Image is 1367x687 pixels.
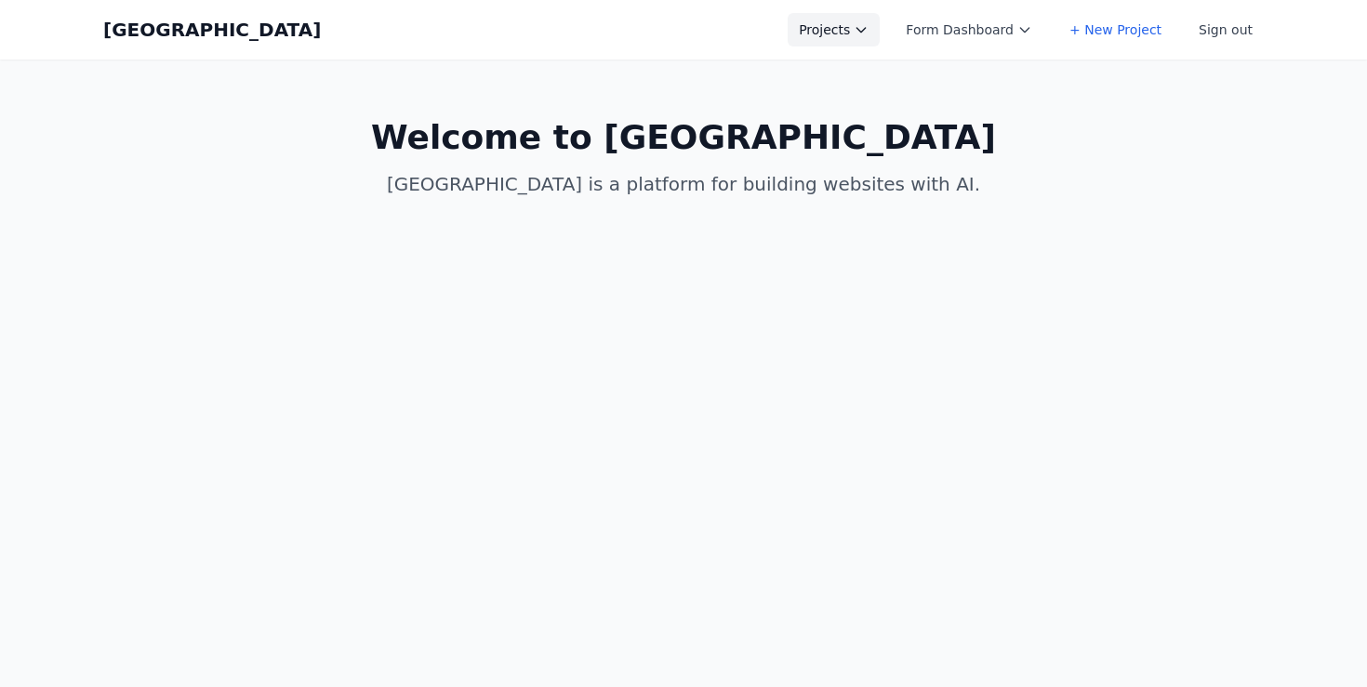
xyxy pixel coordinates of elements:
button: Projects [788,13,880,46]
h1: Welcome to [GEOGRAPHIC_DATA] [326,119,1041,156]
a: [GEOGRAPHIC_DATA] [103,17,321,43]
p: [GEOGRAPHIC_DATA] is a platform for building websites with AI. [326,171,1041,197]
a: + New Project [1058,13,1173,46]
button: Sign out [1188,13,1264,46]
button: Form Dashboard [895,13,1043,46]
